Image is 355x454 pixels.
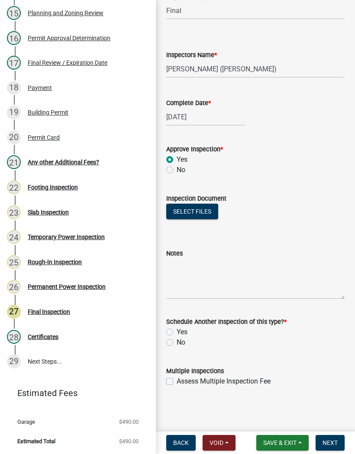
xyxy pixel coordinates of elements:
label: Notes [166,251,183,257]
div: Footing Inspection [28,184,78,190]
div: 26 [7,280,21,294]
button: Void [203,435,236,451]
label: Yes [177,327,187,337]
span: Save & Exit [263,439,297,446]
span: $490.00 [119,419,139,425]
div: 25 [7,255,21,269]
div: Permanent Power Inspection [28,284,106,290]
label: No [177,337,185,348]
span: Back [173,439,189,446]
div: Permit Approval Determination [28,35,110,41]
div: 16 [7,31,21,45]
span: Estimated Total [17,438,55,444]
label: Complete Date [166,100,211,106]
div: Slab Inspection [28,209,69,215]
div: 18 [7,81,21,95]
div: Certificates [28,334,58,340]
label: Approve Inspection [166,147,223,153]
div: Permit Card [28,134,60,141]
label: Assess Multiple Inspection Fee [177,376,271,387]
div: Payment [28,85,52,91]
div: 19 [7,106,21,119]
label: Multiple Inspections [166,368,224,374]
div: 21 [7,155,21,169]
button: Next [316,435,345,451]
div: Rough-In Inspection [28,259,82,265]
button: Save & Exit [256,435,309,451]
label: Inspection Document [166,196,226,202]
div: Any other Additional Fees? [28,159,99,165]
div: 28 [7,330,21,344]
div: Temporary Power Inspection [28,234,105,240]
label: Yes [177,154,187,165]
label: Inspectors Name [166,52,217,58]
span: Void [210,439,223,446]
label: No [177,165,185,175]
div: 20 [7,131,21,144]
a: Estimated Fees [7,384,142,402]
div: Building Permit [28,109,68,115]
div: 24 [7,230,21,244]
button: Back [166,435,196,451]
span: Garage [17,419,35,425]
div: Final Review / Expiration Date [28,60,107,66]
div: 29 [7,355,21,368]
div: 23 [7,205,21,219]
span: $490.00 [119,438,139,444]
div: Final Inspection [28,309,70,315]
div: Planning and Zoning Review [28,10,103,16]
div: 15 [7,6,21,20]
label: Schedule Another Inspection of this type? [166,319,287,325]
input: mm/dd/yyyy [166,108,245,126]
button: Select files [166,204,218,219]
div: 27 [7,305,21,319]
div: 17 [7,56,21,70]
div: 22 [7,180,21,194]
span: Next [323,439,338,446]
